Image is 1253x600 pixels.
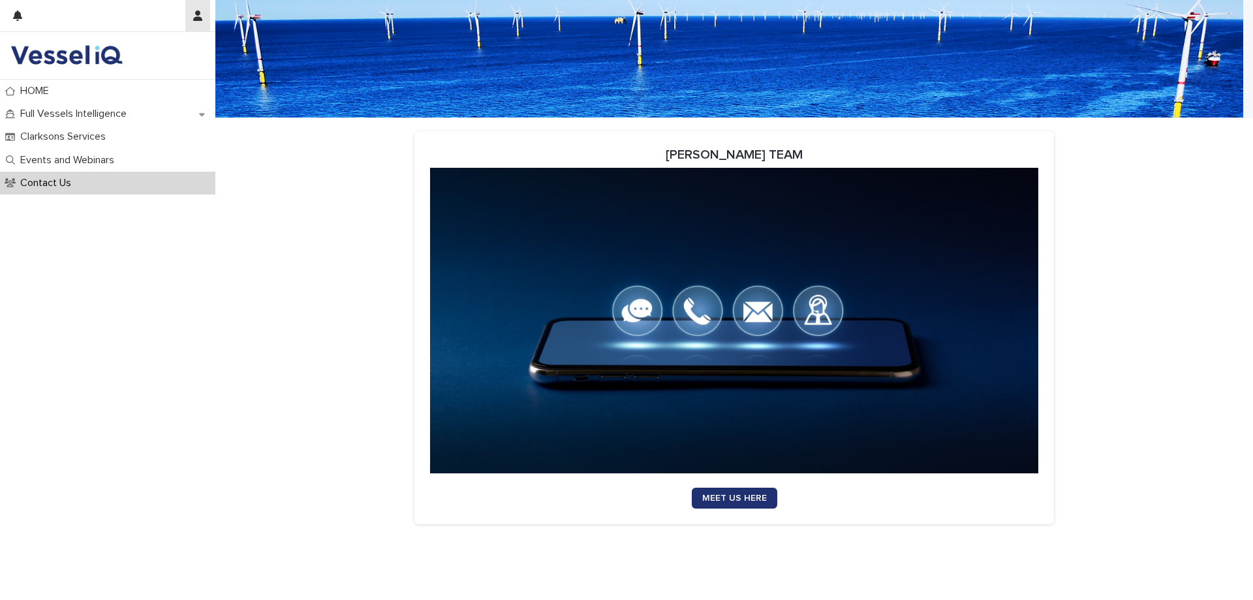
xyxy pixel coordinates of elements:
[666,147,803,163] h2: [PERSON_NAME] TEAM
[15,131,116,143] p: Clarksons Services
[15,108,137,120] p: Full Vessels Intelligence
[15,85,59,97] p: HOME
[692,488,777,509] a: MEET US HERE
[15,154,125,166] p: Events and Webinars
[15,177,82,189] p: Contact Us
[430,168,1038,473] img: Contact_Us.jpg
[702,494,767,503] span: MEET US HERE
[10,42,123,69] img: DY2harLS7Ky7oFY6OHCp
